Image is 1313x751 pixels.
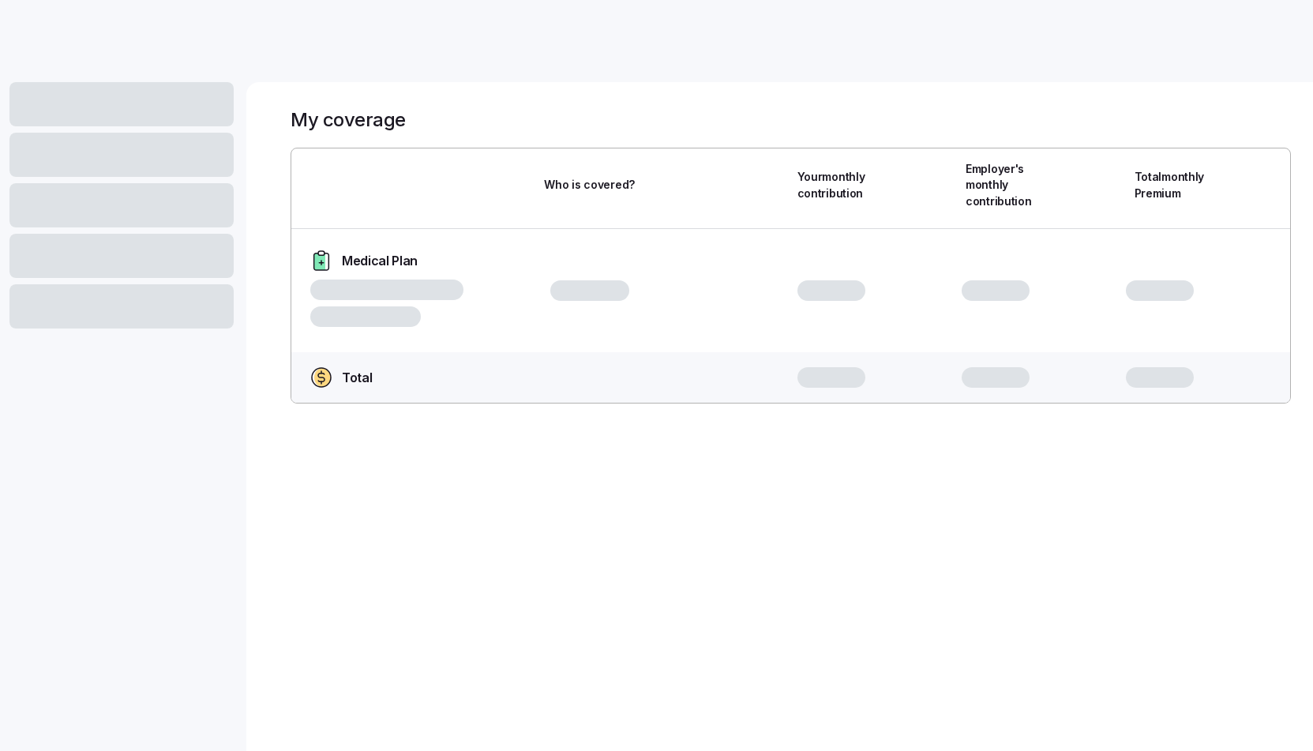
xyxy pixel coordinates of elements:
[797,169,869,201] span: Your monthly contribution
[342,251,418,271] span: Medical Plan
[544,177,635,193] span: Who is covered?
[291,107,406,132] h1: My coverage
[966,161,1037,209] span: Employer's monthly contribution
[1135,169,1206,201] span: Total monthly Premium
[342,368,372,388] span: Total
